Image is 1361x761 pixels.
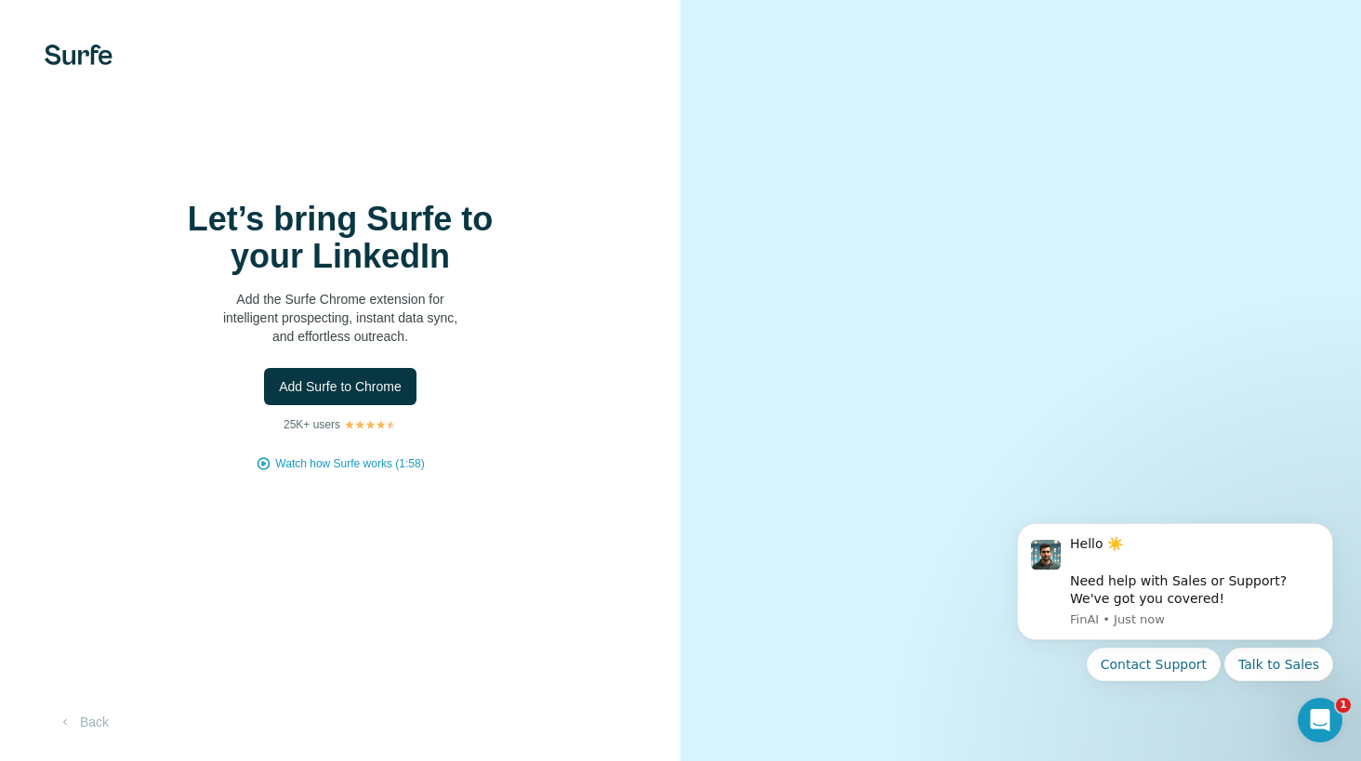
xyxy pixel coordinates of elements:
[45,705,122,739] button: Back
[284,416,340,433] p: 25K+ users
[1336,698,1351,713] span: 1
[275,455,424,472] button: Watch how Surfe works (1:58)
[154,290,526,346] p: Add the Surfe Chrome extension for intelligent prospecting, instant data sync, and effortless out...
[154,201,526,275] h1: Let’s bring Surfe to your LinkedIn
[1298,698,1342,742] iframe: Intercom live chat
[989,500,1361,752] iframe: Intercom notifications message
[344,419,397,430] img: Rating Stars
[45,45,112,65] img: Surfe's logo
[264,368,416,405] button: Add Surfe to Chrome
[279,377,402,396] span: Add Surfe to Chrome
